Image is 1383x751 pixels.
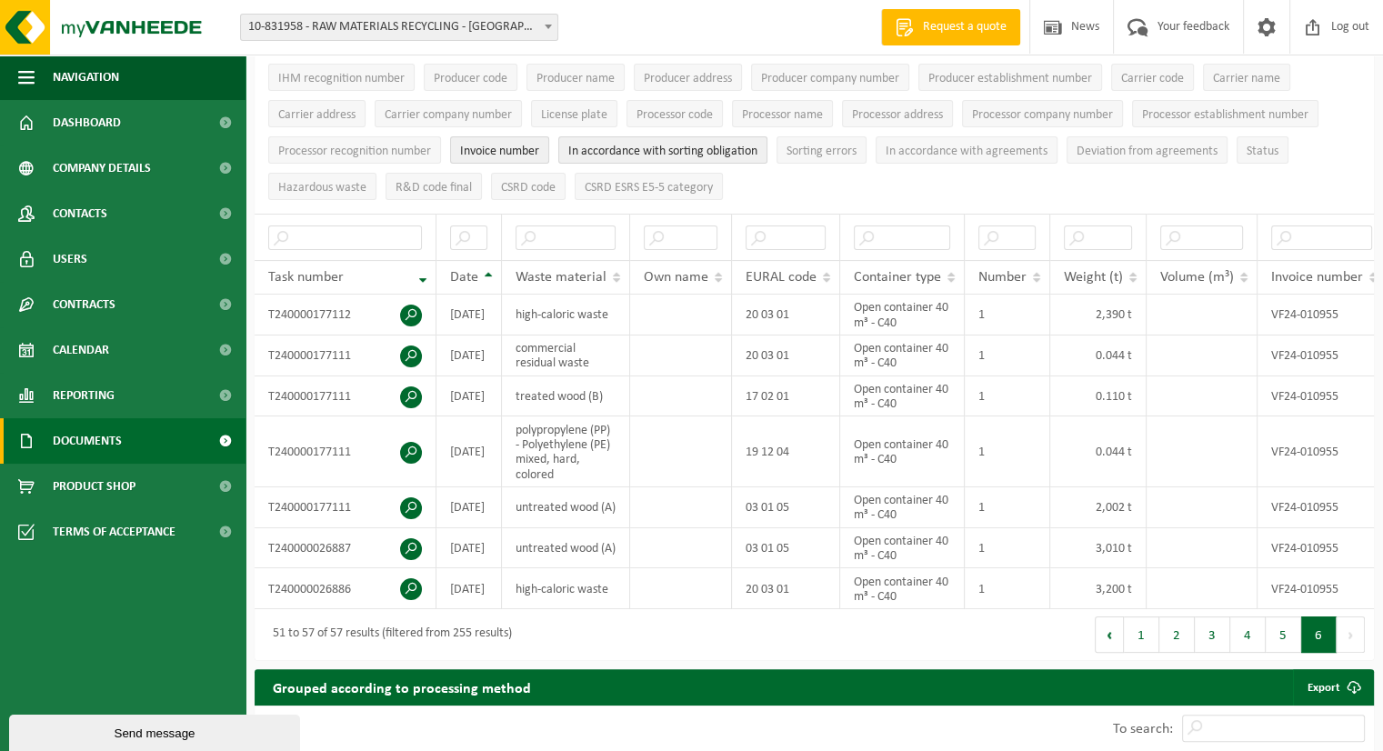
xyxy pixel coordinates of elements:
font: 1 [978,308,985,322]
font: Processor recognition number [278,145,431,158]
button: Processor recognition numberProcessor recognition number: Activate to sort [268,136,441,164]
font: CSRD ESRS E5-5 category [585,181,713,195]
font: Product Shop [53,480,135,494]
font: Carrier address [278,108,356,122]
font: 2,390 t [1096,308,1132,322]
font: Invoice number [1271,270,1363,285]
button: 1 [1124,616,1159,653]
font: VF24-010955 [1271,582,1338,596]
font: Terms of acceptance [53,526,175,539]
font: 0.110 t [1096,390,1132,404]
font: Log out [1331,20,1369,34]
font: polypropylene (PP) - Polyethylene (PE) mixed, hard, colored [516,423,610,481]
button: Processor company numberProcessor company number: Activate to sort [962,100,1123,127]
font: 20 03 01 [746,308,789,322]
font: Open container 40 m³ - C40 [854,301,948,329]
button: Processor codeProcessor code: Activate to sort [626,100,723,127]
font: VF24-010955 [1271,390,1338,404]
font: T240000177112 [268,308,351,322]
font: T240000177111 [268,349,351,363]
font: 19 12 04 [746,446,789,459]
font: Processor address [852,108,943,122]
button: Carrier company numberCarrier company number: Activate to sort [375,100,522,127]
font: IHM recognition number [278,72,405,85]
span: 10-831958 - RAW MATERIALS RECYCLING - HOBOKEN [241,15,557,40]
font: Contracts [53,298,115,312]
font: Date [450,270,478,285]
font: 1 [978,446,985,459]
font: Grouped according to processing method [273,682,531,696]
button: Processor establishment numberProcessor establishment number: Activate to sort [1132,100,1318,127]
button: Producer nameManufacturer name: Activate to sort [526,64,625,91]
font: T240000177111 [268,390,351,404]
button: Invoice numberInvoice number: Activate to sort [450,136,549,164]
font: [DATE] [450,349,485,363]
font: Documents [53,435,122,448]
font: Contacts [53,207,107,221]
font: high-caloric waste [516,308,608,322]
button: Sorting errorsSorting errors: Activate to sort [777,136,867,164]
button: Producer establishment numberProducer establishment number: Activate to sort [918,64,1102,91]
button: 3 [1195,616,1230,653]
font: VF24-010955 [1271,308,1338,322]
font: [DATE] [450,582,485,596]
button: IHM recognition numberIHM approval number: Activate to sort [268,64,415,91]
font: T240000177111 [268,501,351,515]
button: Processor nameProcessor name: Activate to sort [732,100,833,127]
font: News [1071,20,1099,34]
font: Open container 40 m³ - C40 [854,494,948,522]
font: Reporting [53,389,115,403]
font: 1 [978,390,985,404]
font: 17 02 01 [746,390,789,404]
font: Producer address [644,72,732,85]
font: Export [1308,682,1340,694]
font: 10-831958 - RAW MATERIALS RECYCLING - [GEOGRAPHIC_DATA] [248,20,579,34]
font: Open container 40 m³ - C40 [854,383,948,411]
font: Company details [53,162,151,175]
font: Sorting errors [787,145,857,158]
font: VF24-010955 [1271,542,1338,556]
font: To search: [1113,722,1173,736]
font: Processor code [636,108,713,122]
font: Navigation [53,71,119,85]
button: Producer addressProducer address: Activate to sort [634,64,742,91]
font: License plate [541,108,607,122]
button: CSRD codeCSRD code: Activate to sort [491,173,566,200]
font: 3,200 t [1096,582,1132,596]
font: Number [978,270,1027,285]
font: VF24-010955 [1271,349,1338,363]
font: Producer code [434,72,507,85]
font: Open container 40 m³ - C40 [854,342,948,370]
font: Dashboard [53,116,121,130]
font: treated wood (B) [516,390,603,404]
font: 0.044 t [1096,446,1132,459]
font: CSRD code [501,181,556,195]
font: 3,010 t [1096,542,1132,556]
button: Carrier codeCarrier code: Activate to sort [1111,64,1194,91]
font: EURAL code [746,270,817,285]
button: Deviation from agreementsDeviation from agreements: Activate to sort [1067,136,1228,164]
font: Your feedback [1158,20,1229,34]
button: R&D code finalR&D code final: Activate to sort [386,173,482,200]
font: Weight (t) [1064,270,1123,285]
font: Carrier name [1213,72,1280,85]
font: R&D code final [396,181,472,195]
font: Processor company number [972,108,1113,122]
font: 1 [978,501,985,515]
font: Waste material [516,270,606,285]
font: In accordance with sorting obligation [568,145,757,158]
font: Open container 40 m³ - C40 [854,535,948,563]
font: 20 03 01 [746,349,789,363]
button: 4 [1230,616,1266,653]
button: 6 [1301,616,1337,653]
font: Task number [268,270,344,285]
button: Producer company numberProducer company number: Activate to sort [751,64,909,91]
font: Processor name [742,108,823,122]
font: [DATE] [450,308,485,322]
font: 2,002 t [1096,501,1132,515]
font: T240000026886 [268,582,351,596]
font: high-caloric waste [516,582,608,596]
font: Carrier code [1121,72,1184,85]
font: 51 to 57 of 57 results (filtered from 255 results) [273,626,512,640]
